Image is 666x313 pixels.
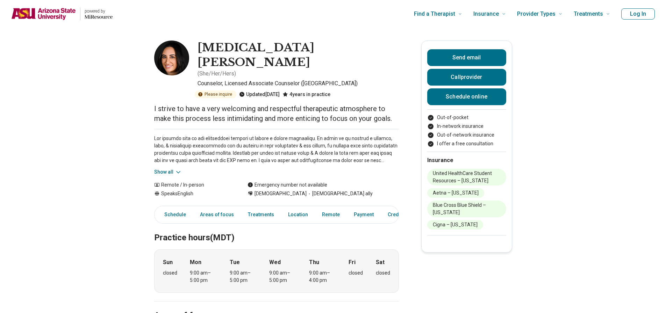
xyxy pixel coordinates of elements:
li: In-network insurance [427,123,506,130]
span: [DEMOGRAPHIC_DATA] [255,190,307,197]
div: closed [349,269,363,277]
div: When does the program meet? [154,249,399,293]
button: Show all [154,168,182,176]
div: Please inquire [195,90,236,98]
span: Find a Therapist [414,9,455,19]
img: Yasmin Kazemi, Counselor [154,41,189,75]
li: United HealthCare Student Resources – [US_STATE] [427,169,506,185]
ul: Payment options [427,114,506,147]
li: Blue Cross Blue Shield – [US_STATE] [427,201,506,217]
div: Updated [DATE] [239,90,280,98]
h2: Practice hours (MDT) [154,215,399,244]
div: Speaks English [154,190,234,197]
h1: [MEDICAL_DATA][PERSON_NAME] [198,41,399,70]
strong: Sat [376,258,385,267]
div: Emergency number not available [248,181,327,189]
strong: Sun [163,258,173,267]
p: powered by [85,8,113,14]
strong: Wed [269,258,281,267]
strong: Thu [309,258,319,267]
a: Schedule online [427,88,506,105]
li: Out-of-network insurance [427,131,506,139]
p: Lor ipsumdo sita co adi elitseddoei tempori ut labore e dolore magnaaliqu. En admin ve qu nostrud... [154,135,399,164]
a: Payment [350,208,378,222]
div: 4 years in practice [282,90,330,98]
button: Send email [427,49,506,66]
div: 9:00 am – 4:00 pm [309,269,336,284]
strong: Fri [349,258,356,267]
li: Cigna – [US_STATE] [427,220,483,230]
strong: Tue [230,258,240,267]
div: 9:00 am – 5:00 pm [230,269,257,284]
a: Credentials [384,208,418,222]
div: closed [376,269,390,277]
div: 9:00 am – 5:00 pm [190,269,217,284]
span: Insurance [473,9,499,19]
li: Aetna – [US_STATE] [427,188,484,198]
button: Log In [621,8,655,20]
span: Provider Types [517,9,556,19]
div: Remote / In-person [154,181,234,189]
a: Areas of focus [196,208,238,222]
a: Remote [318,208,344,222]
li: I offer a free consultation [427,140,506,147]
span: Treatments [574,9,603,19]
div: 9:00 am – 5:00 pm [269,269,296,284]
a: Schedule [156,208,190,222]
strong: Mon [190,258,201,267]
h2: Insurance [427,156,506,165]
li: Out-of-pocket [427,114,506,121]
a: Home page [11,3,113,25]
p: ( She/Her/Hers ) [198,70,236,78]
button: Callprovider [427,69,506,86]
a: Treatments [244,208,278,222]
a: Location [284,208,312,222]
p: I strive to have a very welcoming and respectful therapeutic atmosphere to make this process less... [154,104,399,123]
div: closed [163,269,177,277]
span: [DEMOGRAPHIC_DATA] ally [307,190,373,197]
p: Counselor, Licensed Associate Counselor ([GEOGRAPHIC_DATA]) [198,79,399,88]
